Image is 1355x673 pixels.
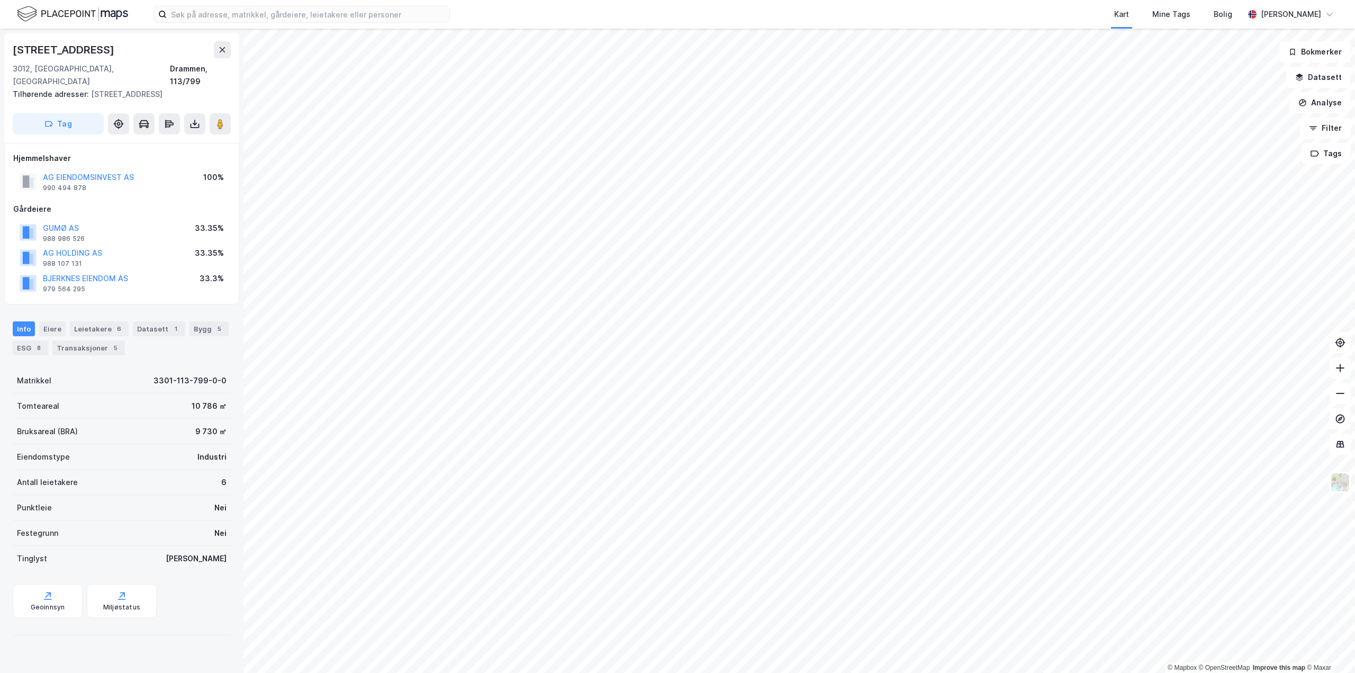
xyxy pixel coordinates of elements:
a: OpenStreetMap [1199,664,1250,671]
button: Bokmerker [1279,41,1351,62]
div: 1 [170,324,181,334]
div: [PERSON_NAME] [166,552,227,565]
div: [PERSON_NAME] [1261,8,1321,21]
div: Nei [214,527,227,540]
div: Gårdeiere [13,203,230,216]
div: Hjemmelshaver [13,152,230,165]
div: Nei [214,501,227,514]
button: Filter [1300,118,1351,139]
div: Datasett [133,321,185,336]
div: 6 [221,476,227,489]
div: 33.3% [200,272,224,285]
div: 5 [110,343,121,353]
button: Tags [1302,143,1351,164]
div: Matrikkel [17,374,51,387]
input: Søk på adresse, matrikkel, gårdeiere, leietakere eller personer [167,6,449,22]
div: Drammen, 113/799 [170,62,231,88]
div: Info [13,321,35,336]
div: 979 564 295 [43,285,85,293]
div: Antall leietakere [17,476,78,489]
a: Improve this map [1253,664,1305,671]
div: Eiendomstype [17,451,70,463]
button: Analyse [1289,92,1351,113]
div: 988 986 526 [43,235,85,243]
div: 5 [214,324,224,334]
div: Punktleie [17,501,52,514]
div: 990 494 878 [43,184,86,192]
img: Z [1330,472,1350,492]
div: Mine Tags [1152,8,1190,21]
div: Transaksjoner [52,340,125,355]
div: Miljøstatus [103,603,140,612]
div: Industri [197,451,227,463]
div: 33.35% [195,222,224,235]
div: Festegrunn [17,527,58,540]
div: [STREET_ADDRESS] [13,41,116,58]
div: 6 [114,324,124,334]
div: 9 730 ㎡ [195,425,227,438]
div: Geoinnsyn [31,603,65,612]
div: 3012, [GEOGRAPHIC_DATA], [GEOGRAPHIC_DATA] [13,62,170,88]
div: Leietakere [70,321,129,336]
div: Tomteareal [17,400,59,412]
span: Tilhørende adresser: [13,89,91,98]
iframe: Chat Widget [1302,622,1355,673]
div: 988 107 131 [43,259,82,268]
div: ESG [13,340,48,355]
a: Mapbox [1168,664,1197,671]
div: 100% [203,171,224,184]
div: 10 786 ㎡ [192,400,227,412]
div: Eiere [39,321,66,336]
img: logo.f888ab2527a4732fd821a326f86c7f29.svg [17,5,128,23]
button: Tag [13,113,104,134]
div: Bolig [1214,8,1232,21]
div: 3301-113-799-0-0 [153,374,227,387]
button: Datasett [1286,67,1351,88]
div: Kart [1114,8,1129,21]
div: [STREET_ADDRESS] [13,88,222,101]
div: Bygg [189,321,229,336]
div: Bruksareal (BRA) [17,425,78,438]
div: Tinglyst [17,552,47,565]
div: 8 [33,343,44,353]
div: 33.35% [195,247,224,259]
